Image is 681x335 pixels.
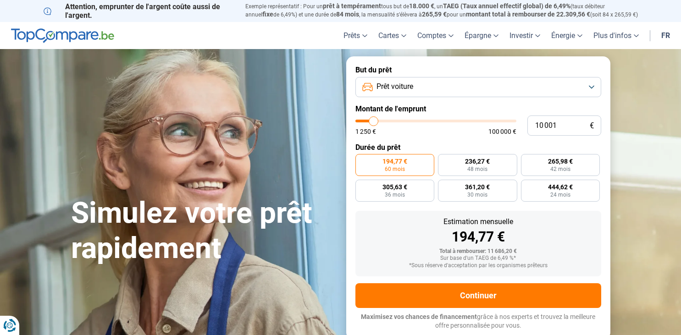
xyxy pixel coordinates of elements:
span: 305,63 € [382,184,407,190]
a: Énergie [546,22,588,49]
a: Comptes [412,22,459,49]
span: 24 mois [550,192,570,198]
div: Estimation mensuelle [363,218,594,225]
span: 444,62 € [548,184,573,190]
span: € [590,122,594,130]
span: 265,98 € [548,158,573,165]
a: Prêts [338,22,373,49]
span: 361,20 € [465,184,490,190]
div: Sur base d'un TAEG de 6,49 %* [363,255,594,262]
span: 30 mois [467,192,487,198]
p: Exemple représentatif : Pour un tous but de , un (taux débiteur annuel de 6,49%) et une durée de ... [245,2,638,19]
span: prêt à tempérament [323,2,381,10]
a: Cartes [373,22,412,49]
h1: Simulez votre prêt rapidement [71,196,335,266]
span: 18.000 € [409,2,434,10]
span: 42 mois [550,166,570,172]
span: TAEG (Taux annuel effectif global) de 6,49% [443,2,570,10]
a: Plus d'infos [588,22,644,49]
p: grâce à nos experts et trouvez la meilleure offre personnalisée pour vous. [355,313,601,330]
div: 194,77 € [363,230,594,244]
span: 84 mois [336,11,359,18]
div: *Sous réserve d'acceptation par les organismes prêteurs [363,263,594,269]
span: Maximisez vos chances de financement [361,313,477,320]
span: 194,77 € [382,158,407,165]
span: Prêt voiture [376,82,413,92]
div: Total à rembourser: 11 686,20 € [363,248,594,255]
span: 236,27 € [465,158,490,165]
span: 48 mois [467,166,487,172]
span: fixe [262,11,273,18]
label: Durée du prêt [355,143,601,152]
button: Continuer [355,283,601,308]
a: Épargne [459,22,504,49]
label: Montant de l'emprunt [355,104,601,113]
button: Prêt voiture [355,77,601,97]
span: montant total à rembourser de 22.309,56 € [466,11,590,18]
span: 265,59 € [422,11,447,18]
span: 1 250 € [355,128,376,135]
span: 100 000 € [488,128,516,135]
p: Attention, emprunter de l'argent coûte aussi de l'argent. [44,2,234,20]
span: 36 mois [385,192,405,198]
span: 60 mois [385,166,405,172]
a: fr [656,22,675,49]
label: But du prêt [355,66,601,74]
img: TopCompare [11,28,114,43]
a: Investir [504,22,546,49]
